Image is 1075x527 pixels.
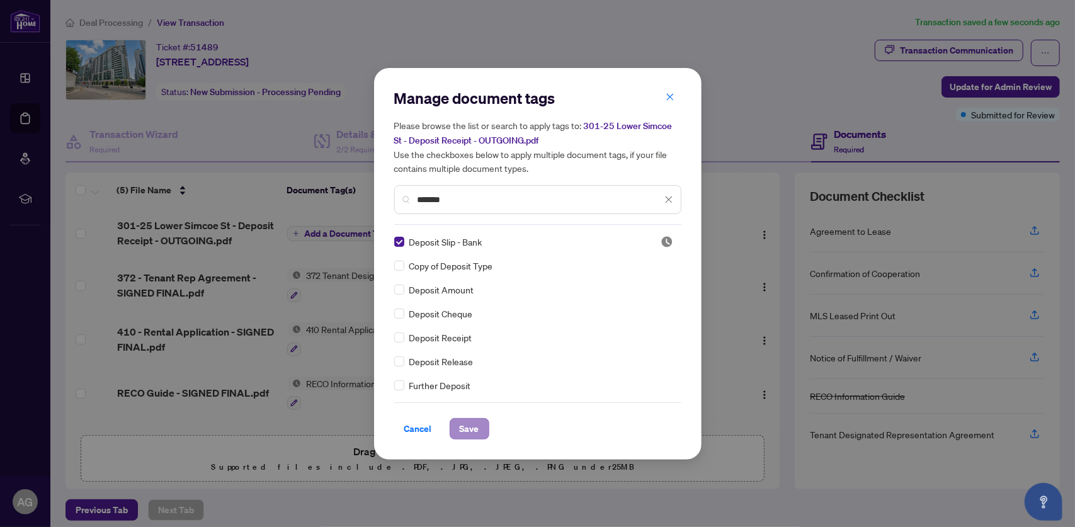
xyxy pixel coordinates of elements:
span: close [664,195,673,204]
span: 301-25 Lower Simcoe St - Deposit Receipt - OUTGOING.pdf [394,120,673,146]
button: Save [450,418,489,439]
img: status [661,235,673,248]
button: Cancel [394,418,442,439]
span: Deposit Amount [409,283,474,297]
span: Save [460,419,479,439]
span: Deposit Release [409,354,474,368]
span: Copy of Deposit Type [409,259,493,273]
button: Open asap [1025,483,1062,521]
span: Deposit Slip - Bank [409,235,482,249]
span: close [666,93,674,101]
span: Further Deposit [409,378,471,392]
span: Cancel [404,419,432,439]
h2: Manage document tags [394,88,681,108]
span: Deposit Cheque [409,307,473,320]
span: Pending Review [661,235,673,248]
h5: Please browse the list or search to apply tags to: Use the checkboxes below to apply multiple doc... [394,118,681,175]
span: Deposit Receipt [409,331,472,344]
